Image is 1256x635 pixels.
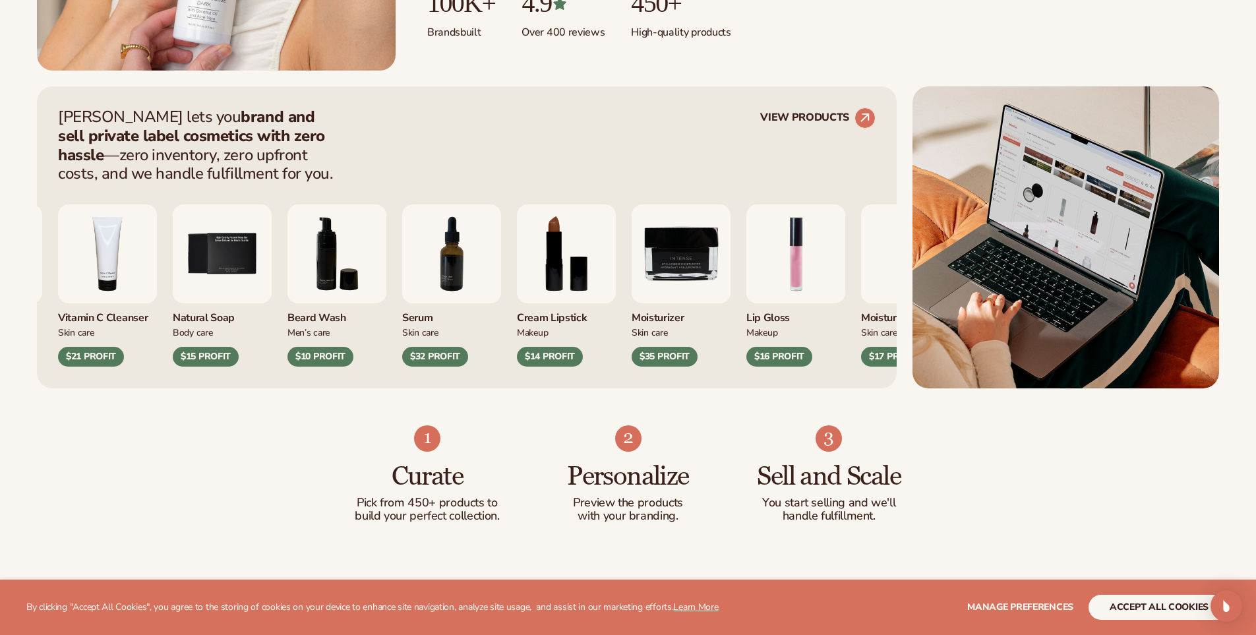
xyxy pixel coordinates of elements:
[287,303,386,325] div: Beard Wash
[58,303,157,325] div: Vitamin C Cleanser
[861,204,960,367] div: 2 / 9
[287,347,353,367] div: $10 PROFIT
[615,425,642,452] img: Shopify Image 5
[402,204,501,367] div: 7 / 9
[58,107,342,183] p: [PERSON_NAME] lets you —zero inventory, zero upfront costs, and we handle fulfillment for you.
[414,425,440,452] img: Shopify Image 4
[402,303,501,325] div: Serum
[58,347,124,367] div: $21 PROFIT
[58,204,157,367] div: 4 / 9
[632,347,698,367] div: $35 PROFIT
[746,325,845,339] div: Makeup
[517,303,616,325] div: Cream Lipstick
[287,204,386,367] div: 6 / 9
[402,347,468,367] div: $32 PROFIT
[746,204,845,303] img: Pink lip gloss.
[173,204,272,367] div: 5 / 9
[554,462,702,491] h3: Personalize
[58,204,157,303] img: Vitamin c cleanser.
[58,106,325,166] strong: brand and sell private label cosmetics with zero hassle
[402,325,501,339] div: Skin Care
[861,204,960,303] img: Moisturizing lotion.
[402,204,501,303] img: Collagen and retinol serum.
[632,204,731,303] img: Moisturizer.
[517,204,616,367] div: 8 / 9
[173,303,272,325] div: Natural Soap
[173,204,272,303] img: Nature bar of soap.
[861,303,960,325] div: Moisturizer
[173,347,239,367] div: $15 PROFIT
[287,204,386,303] img: Foaming beard wash.
[746,347,812,367] div: $16 PROFIT
[632,204,731,367] div: 9 / 9
[861,325,960,339] div: Skin Care
[58,325,157,339] div: Skin Care
[967,595,1073,620] button: Manage preferences
[632,303,731,325] div: Moisturizer
[673,601,718,613] a: Learn More
[967,601,1073,613] span: Manage preferences
[173,325,272,339] div: Body Care
[631,18,731,40] p: High-quality products
[1089,595,1230,620] button: accept all cookies
[287,325,386,339] div: Men’s Care
[746,204,845,367] div: 1 / 9
[816,425,842,452] img: Shopify Image 6
[522,18,605,40] p: Over 400 reviews
[517,204,616,303] img: Luxury cream lipstick.
[26,602,719,613] p: By clicking "Accept All Cookies", you agree to the storing of cookies on your device to enhance s...
[746,303,845,325] div: Lip Gloss
[353,462,502,491] h3: Curate
[1211,590,1242,622] div: Open Intercom Messenger
[861,347,927,367] div: $17 PROFIT
[755,510,903,523] p: handle fulfillment.
[517,325,616,339] div: Makeup
[912,86,1219,388] img: Shopify Image 2
[517,347,583,367] div: $14 PROFIT
[755,497,903,510] p: You start selling and we'll
[755,462,903,491] h3: Sell and Scale
[554,510,702,523] p: with your branding.
[554,497,702,510] p: Preview the products
[427,18,495,40] p: Brands built
[632,325,731,339] div: Skin Care
[353,497,502,523] p: Pick from 450+ products to build your perfect collection.
[760,107,876,129] a: VIEW PRODUCTS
